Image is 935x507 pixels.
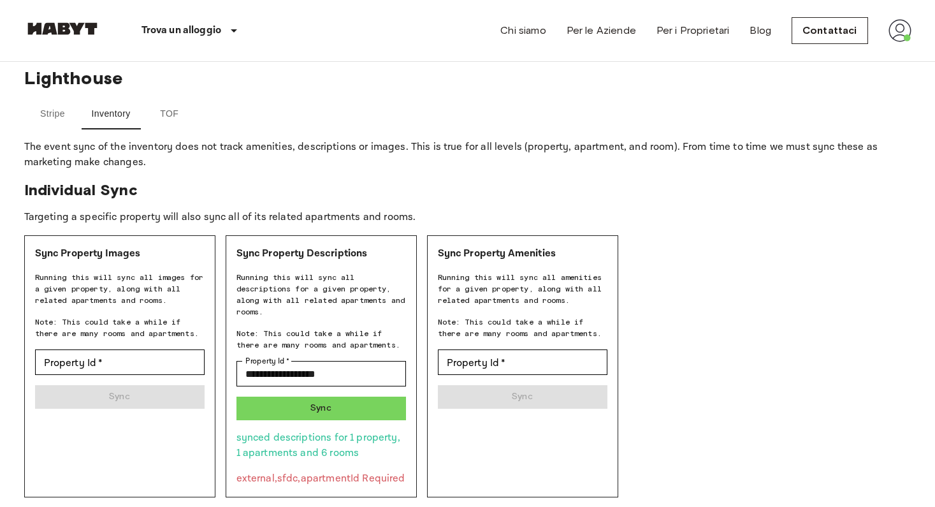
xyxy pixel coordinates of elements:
[35,316,205,339] span: Note: This could take a while if there are many rooms and apartments.
[82,99,141,129] button: Inventory
[750,23,771,38] a: Blog
[792,17,868,44] a: Contattaci
[236,430,406,461] p: synced descriptions for 1 property, 1 apartments and 6 rooms
[438,272,607,306] span: Running this will sync all amenities for a given property, along with all related apartments and ...
[438,349,607,375] div: Property Id
[236,272,406,318] span: Running this will sync all descriptions for a given property, along with all related apartments a...
[35,349,205,375] div: Property Id
[438,316,607,339] span: Note: This could take a while if there are many rooms and apartments.
[245,355,290,367] label: Property Id
[236,471,406,487] p: external,sfdc,apartmentId Required
[656,23,730,38] a: Per i Proprietari
[236,246,406,261] p: Sync Property Descriptions
[24,57,911,89] span: Lighthouse
[35,272,205,306] span: Running this will sync all images for a given property, along with all related apartments and rooms.
[888,19,911,42] img: avatar
[141,99,198,129] button: TOF
[24,22,101,35] img: Habyt
[236,397,406,420] button: Sync
[438,246,607,261] p: Sync Property Amenities
[567,23,636,38] a: Per le Aziende
[141,23,222,38] p: Trova un alloggio
[236,361,406,386] div: Property Id
[24,180,911,200] span: Individual Sync
[24,210,911,225] p: Targeting a specific property will also sync all of its related apartments and rooms.
[24,99,82,129] button: Stripe
[500,23,546,38] a: Chi siamo
[35,246,205,261] p: Sync Property Images
[236,328,406,351] span: Note: This could take a while if there are many rooms and apartments.
[24,140,911,170] p: The event sync of the inventory does not track amenities, descriptions or images. This is true fo...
